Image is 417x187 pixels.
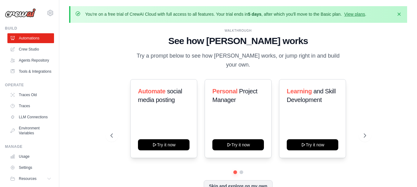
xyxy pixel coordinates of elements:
[7,67,54,76] a: Tools & Integrations
[5,26,54,31] div: Build
[248,12,261,17] strong: 5 days
[5,83,54,87] div: Operate
[7,152,54,161] a: Usage
[7,90,54,100] a: Traces Old
[212,88,257,103] span: Project Manager
[135,51,342,70] p: Try a prompt below to see how [PERSON_NAME] works, or jump right in and build your own.
[7,55,54,65] a: Agents Repository
[212,88,237,95] span: Personal
[138,88,165,95] span: Automate
[7,163,54,173] a: Settings
[7,123,54,138] a: Environment Variables
[212,139,264,150] button: Try it now
[138,88,182,103] span: social media posting
[5,8,36,18] img: Logo
[287,88,312,95] span: Learning
[7,112,54,122] a: LLM Connections
[7,44,54,54] a: Crew Studio
[386,157,417,187] iframe: Chat Widget
[5,144,54,149] div: Manage
[7,101,54,111] a: Traces
[111,35,366,47] h1: See how [PERSON_NAME] works
[7,33,54,43] a: Automations
[7,174,54,184] button: Resources
[85,11,366,17] p: You're on a free trial of CrewAI Cloud with full access to all features. Your trial ends in , aft...
[287,139,338,150] button: Try it now
[111,28,366,33] div: WALKTHROUGH
[19,176,36,181] span: Resources
[344,12,365,17] a: View plans
[138,139,190,150] button: Try it now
